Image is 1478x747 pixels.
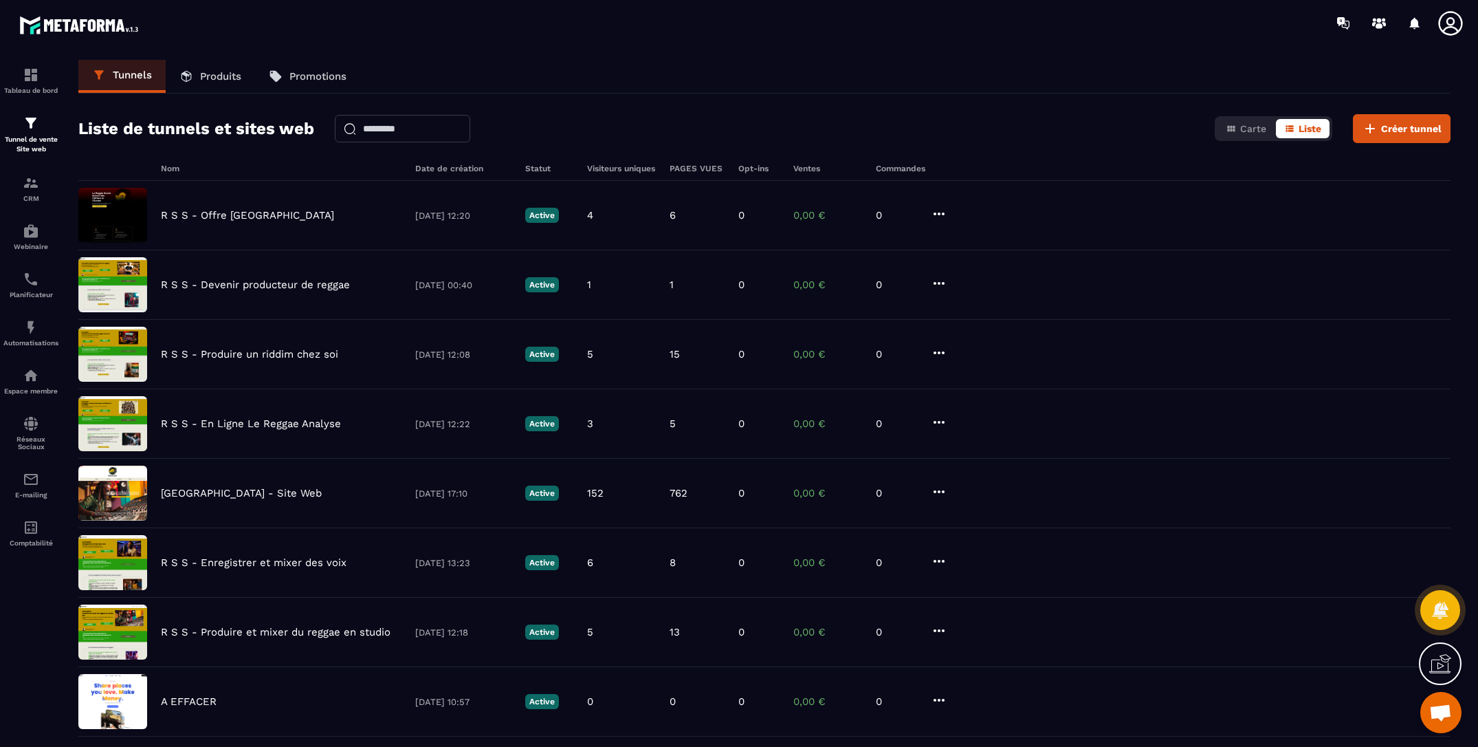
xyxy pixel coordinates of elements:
a: Tunnels [78,60,166,93]
img: image [78,396,147,451]
p: Produits [200,70,241,83]
img: image [78,674,147,729]
p: 0,00 € [793,418,862,430]
img: email [23,471,39,488]
img: social-network [23,415,39,432]
img: formation [23,67,39,83]
p: 0,00 € [793,487,862,499]
p: 0,00 € [793,209,862,221]
img: formation [23,175,39,191]
p: R S S - Produire et mixer du reggae en studio [161,626,390,638]
p: [DATE] 17:10 [415,488,511,499]
p: 0 [876,695,917,708]
p: 8 [670,556,676,569]
p: Promotions [289,70,346,83]
p: 0,00 € [793,348,862,360]
p: 0 [587,695,593,708]
p: [DATE] 13:23 [415,558,511,568]
p: 762 [670,487,687,499]
a: automationsautomationsAutomatisations [3,309,58,357]
p: 0 [876,279,917,291]
img: image [78,605,147,660]
p: Active [525,625,559,640]
img: image [78,466,147,521]
button: Liste [1276,119,1330,138]
p: Webinaire [3,243,58,250]
img: automations [23,319,39,336]
p: 0 [738,209,744,221]
img: automations [23,223,39,239]
span: Liste [1299,123,1321,134]
p: 0 [876,626,917,638]
p: R S S - En Ligne Le Reggae Analyse [161,418,341,430]
a: Promotions [255,60,360,93]
p: [DATE] 12:22 [415,419,511,429]
p: Active [525,486,559,501]
p: 0 [738,279,744,291]
p: 0,00 € [793,626,862,638]
p: R S S - Devenir producteur de reggae [161,279,350,291]
img: logo [19,12,143,38]
p: 0,00 € [793,556,862,569]
p: Comptabilité [3,539,58,547]
a: automationsautomationsWebinaire [3,213,58,261]
img: image [78,257,147,312]
p: 0 [876,209,917,221]
a: formationformationCRM [3,164,58,213]
p: 6 [587,556,593,569]
p: 1 [670,279,674,291]
h6: Opt-ins [738,164,780,173]
h6: Date de création [415,164,511,173]
a: formationformationTableau de bord [3,56,58,105]
p: 0 [738,418,744,430]
p: Espace membre [3,387,58,395]
p: A EFFACER [161,695,217,708]
a: accountantaccountantComptabilité [3,509,58,557]
img: image [78,327,147,382]
h6: Ventes [793,164,862,173]
h6: PAGES VUES [670,164,725,173]
img: scheduler [23,271,39,288]
p: 6 [670,209,676,221]
p: Active [525,208,559,223]
p: [DATE] 12:08 [415,349,511,360]
button: Créer tunnel [1353,114,1451,143]
p: 0 [738,348,744,360]
p: 5 [587,626,593,638]
p: 0 [738,556,744,569]
p: Automatisations [3,339,58,347]
p: 0,00 € [793,279,862,291]
p: [DATE] 10:57 [415,697,511,707]
h6: Visiteurs uniques [587,164,656,173]
p: 0 [876,348,917,360]
span: Carte [1240,123,1266,134]
p: R S S - Produire un riddim chez soi [161,348,338,360]
img: image [78,188,147,243]
p: Active [525,555,559,570]
p: 1 [587,279,591,291]
p: Tableau de bord [3,87,58,94]
button: Carte [1217,119,1275,138]
p: Active [525,694,559,709]
a: schedulerschedulerPlanificateur [3,261,58,309]
p: [DATE] 12:18 [415,627,511,638]
img: formation [23,115,39,131]
p: Tunnels [113,69,152,81]
p: 13 [670,626,680,638]
a: automationsautomationsEspace membre [3,357,58,405]
p: Planificateur [3,291,58,299]
p: 0 [876,487,917,499]
p: 0 [876,418,917,430]
p: 0 [670,695,676,708]
div: Ouvrir le chat [1420,692,1462,733]
p: [DATE] 00:40 [415,280,511,290]
p: R S S - Enregistrer et mixer des voix [161,556,346,569]
p: 152 [587,487,604,499]
p: [DATE] 12:20 [415,210,511,221]
a: formationformationTunnel de vente Site web [3,105,58,164]
p: 15 [670,348,680,360]
p: CRM [3,195,58,202]
a: Produits [166,60,255,93]
p: Réseaux Sociaux [3,435,58,451]
p: Active [525,416,559,431]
